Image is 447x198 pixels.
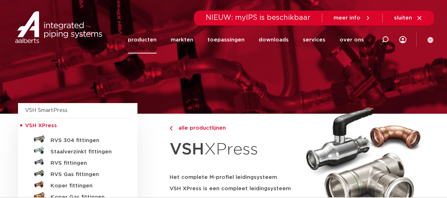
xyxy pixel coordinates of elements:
[170,141,204,158] strong: VSH
[25,156,130,168] a: RVS fittingen
[51,171,120,178] h5: RVS Gas fittingen
[170,136,298,163] h1: XPress
[340,26,364,53] a: over ons
[25,145,130,156] a: Staalverzinkt fittingen
[206,14,311,21] span: NIEUW: myIPS is beschikbaar
[25,123,57,128] span: VSH XPress
[394,15,423,21] a: sluiten
[171,26,193,53] a: markten
[25,108,67,113] a: VSH SmartPress
[334,15,371,21] a: meer info
[170,124,298,132] a: alle productlijnen
[51,149,120,155] h5: Staalverzinkt fittingen
[303,26,325,53] a: services
[174,125,226,131] span: alle productlijnen
[51,137,120,144] h5: RVS 304 fittingen
[128,26,364,53] nav: Menu
[51,160,120,166] h5: RVS fittingen
[259,26,289,53] a: downloads
[51,183,120,189] h5: Koper fittingen
[334,15,360,21] span: meer info
[128,26,157,53] a: producten
[207,26,245,53] a: toepassingen
[170,126,172,131] img: chevron-right.svg
[25,179,130,190] a: Koper fittingen
[25,134,130,145] a: RVS 304 fittingen
[25,168,130,179] a: RVS Gas fittingen
[394,15,412,21] span: sluiten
